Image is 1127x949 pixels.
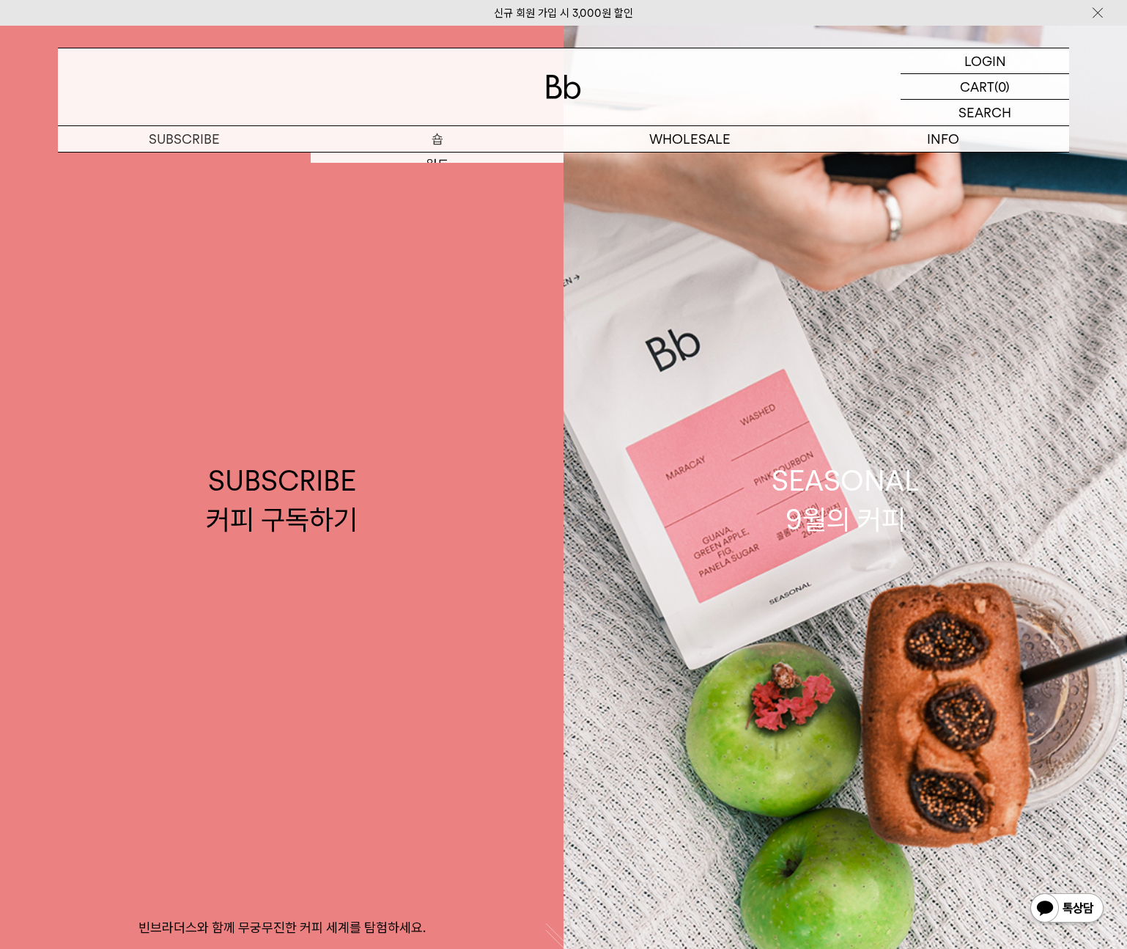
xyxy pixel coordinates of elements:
[311,153,563,177] a: 원두
[58,126,311,152] a: SUBSCRIBE
[1029,892,1105,927] img: 카카오톡 채널 1:1 채팅 버튼
[563,126,816,152] p: WHOLESALE
[494,7,633,20] a: 신규 회원 가입 시 3,000원 할인
[816,126,1069,152] p: INFO
[772,461,920,539] div: SEASONAL 9월의 커피
[901,74,1069,100] a: CART (0)
[964,48,1006,73] p: LOGIN
[901,48,1069,74] a: LOGIN
[311,126,563,152] a: 숍
[958,100,1011,125] p: SEARCH
[994,74,1010,99] p: (0)
[960,74,994,99] p: CART
[206,461,358,539] div: SUBSCRIBE 커피 구독하기
[546,75,581,99] img: 로고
